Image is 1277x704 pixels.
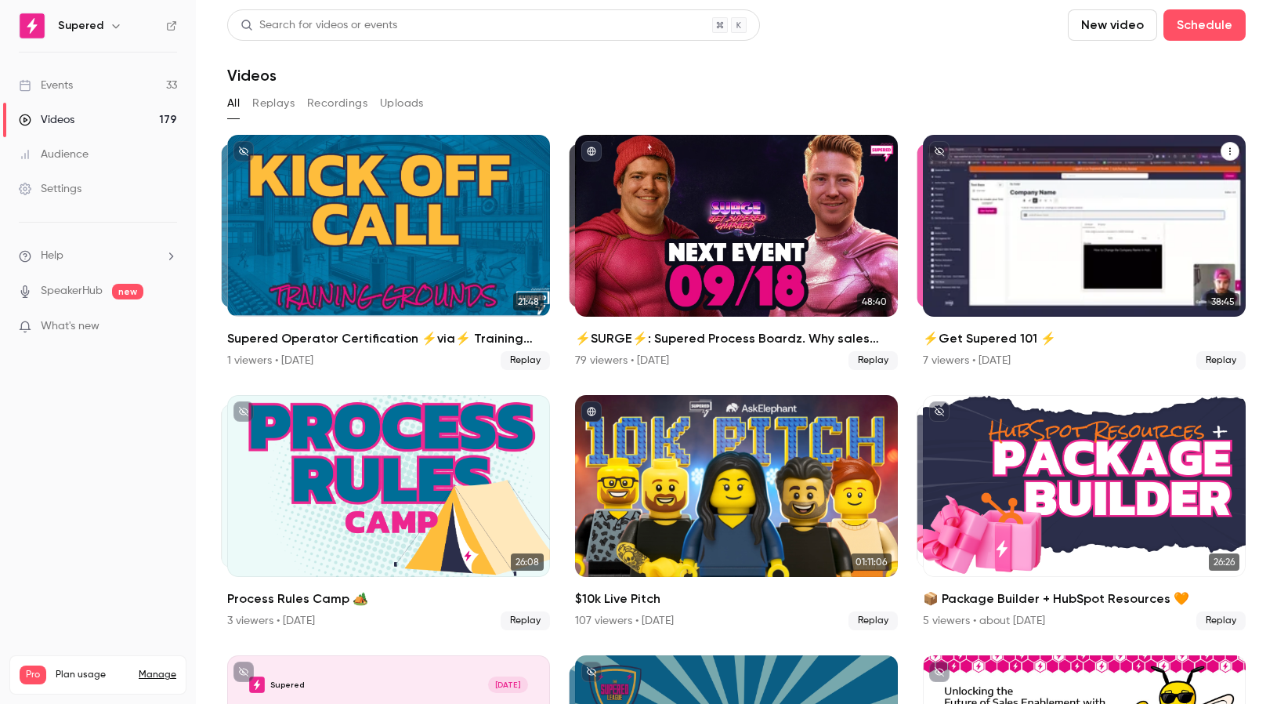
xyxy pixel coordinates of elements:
button: unpublished [929,401,950,422]
button: Recordings [307,91,367,116]
a: 26:0826:08Process Rules Camp 🏕️3 viewers • [DATE]Replay [227,395,550,630]
span: Pro [20,666,46,684]
button: unpublished [233,141,254,161]
iframe: Noticeable Trigger [158,320,177,334]
h2: ⚡️Get Supered 101 ⚡️ [923,329,1246,348]
span: new [112,284,143,299]
h1: Videos [227,66,277,85]
h2: ⚡️SURGE⚡️: Supered Process Boardz. Why sales enablement used to feel hard [575,329,898,348]
li: Supered Operator Certification ⚡️via⚡️ Training Grounds: Kickoff Call [227,135,550,370]
span: 26:08 [511,553,544,571]
h2: 📦 Package Builder + HubSpot Resources 🧡 [923,590,1246,608]
div: 79 viewers • [DATE] [575,353,669,368]
a: SpeakerHub [41,283,103,299]
h2: Supered Operator Certification ⚡️via⚡️ Training Grounds: Kickoff Call [227,329,550,348]
li: ⚡️SURGE⚡️: Supered Process Boardz. Why sales enablement used to feel hard [575,135,898,370]
div: 7 viewers • [DATE] [923,353,1011,368]
span: Replay [501,611,550,630]
span: Replay [848,611,898,630]
a: 38:4538:45⚡️Get Supered 101 ⚡️7 viewers • [DATE]Replay [923,135,1246,370]
li: Process Rules Camp 🏕️ [227,395,550,630]
div: 5 viewers • about [DATE] [923,613,1045,629]
div: Videos [19,112,74,128]
button: published [581,141,602,161]
h2: $10k Live Pitch [575,590,898,608]
span: Replay [1196,351,1246,370]
a: 48:4048:40⚡️SURGE⚡️: Supered Process Boardz. Why sales enablement used to feel hard79 viewers • [... [575,135,898,370]
button: All [227,91,240,116]
li: 📦 Package Builder + HubSpot Resources 🧡 [923,395,1246,630]
a: 01:11:06$10k Live Pitch107 viewers • [DATE]Replay [575,395,898,630]
div: Settings [19,181,81,197]
a: 21:4821:48Supered Operator Certification ⚡️via⚡️ Training Grounds: Kickoff Call1 viewers • [DATE]... [227,135,550,370]
div: 107 viewers • [DATE] [575,613,674,629]
span: 48:40 [857,293,892,310]
li: ⚡️Get Supered 101 ⚡️ [923,135,1246,370]
span: 26:26 [1209,553,1239,571]
section: Videos [227,9,1246,695]
span: Replay [848,351,898,370]
span: 21:48 [513,293,544,310]
h6: Supered [58,18,103,34]
span: Replay [1196,611,1246,630]
li: help-dropdown-opener [19,248,177,264]
span: What's new [41,318,99,335]
p: Supered [270,680,305,691]
span: 01:11:06 [851,553,892,571]
img: Supered [20,13,45,38]
div: Events [19,78,73,93]
div: Audience [19,147,89,162]
span: Plan usage [56,669,129,681]
div: 3 viewers • [DATE] [227,613,315,629]
button: Uploads [380,91,424,116]
div: Search for videos or events [241,17,397,34]
a: 26:2626:26📦 Package Builder + HubSpot Resources 🧡5 viewers • about [DATE]Replay [923,395,1246,630]
a: Manage [139,669,176,681]
span: Replay [501,351,550,370]
button: Schedule [1163,9,1246,41]
span: Help [41,248,63,264]
h2: Process Rules Camp 🏕️ [227,590,550,608]
button: unpublished [929,141,950,161]
button: unpublished [929,662,950,682]
button: Replays [252,91,295,116]
button: unpublished [233,662,254,682]
button: published [581,401,602,422]
button: unpublished [233,401,254,422]
button: New video [1068,9,1157,41]
img: Admin Arena Finale [249,677,266,693]
li: $10k Live Pitch [575,395,898,630]
span: [DATE] [488,677,528,693]
span: 38:45 [1206,293,1239,310]
div: 1 viewers • [DATE] [227,353,313,368]
button: unpublished [581,662,602,682]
